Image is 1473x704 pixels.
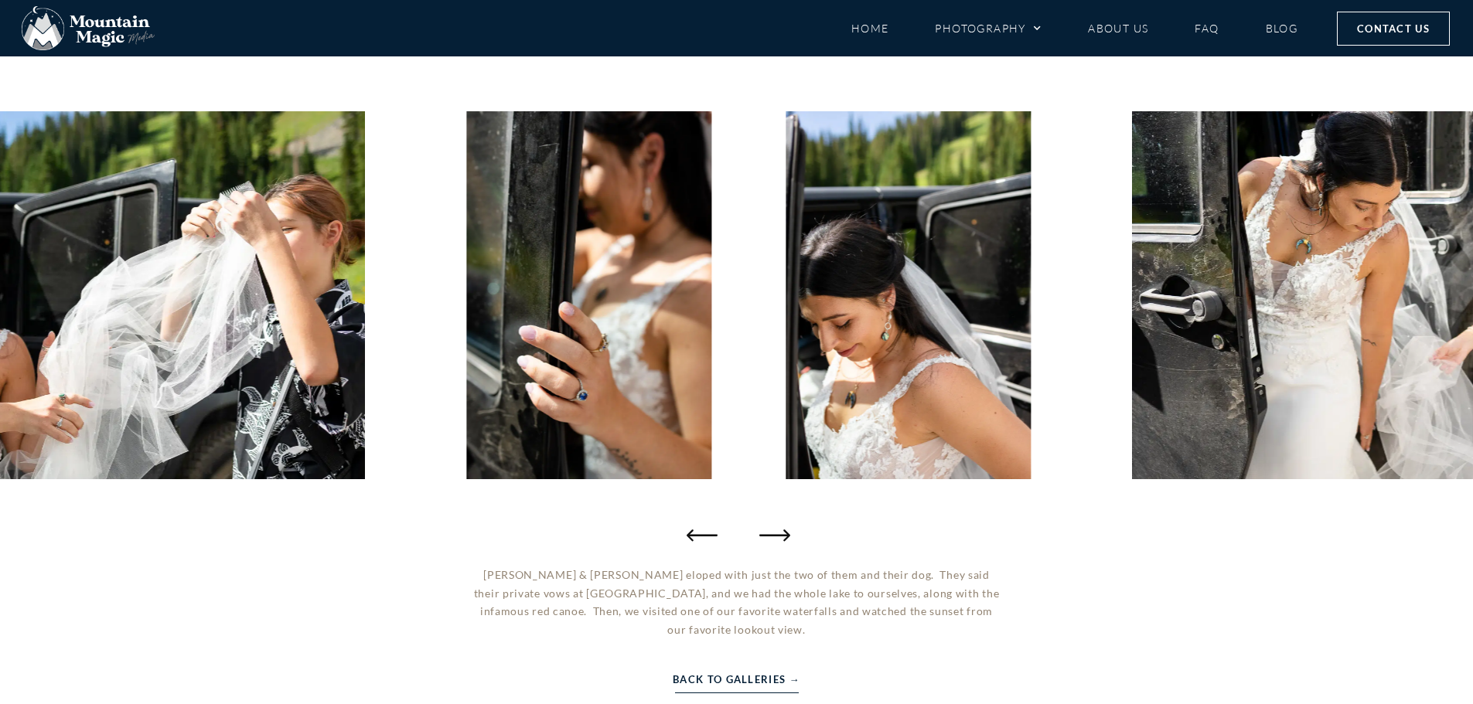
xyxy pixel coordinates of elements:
div: 10 / 100 [786,111,1031,479]
img: Emerald Lake vows outlovers vow of the wild Adventure Instead elope Crested Butte photographer Gu... [786,111,1031,479]
nav: Menu [851,15,1298,42]
a: Back to Galleries → [673,671,800,688]
p: [PERSON_NAME] & [PERSON_NAME] eloped with just the two of them and their dog. They said their pri... [471,566,1003,639]
a: About Us [1088,15,1148,42]
div: Previous slide [687,519,718,550]
div: Next slide [756,519,787,550]
div: 9 / 100 [466,111,711,479]
img: Mountain Magic Media photography logo Crested Butte Photographer [22,6,155,51]
a: Blog [1266,15,1298,42]
a: Photography [935,15,1042,42]
span: Contact Us [1357,20,1430,37]
a: Home [851,15,889,42]
a: Contact Us [1337,12,1450,46]
img: Emerald Lake vows outlovers vow of the wild Adventure Instead elope Crested Butte photographer Gu... [466,111,711,479]
a: FAQ [1195,15,1219,42]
